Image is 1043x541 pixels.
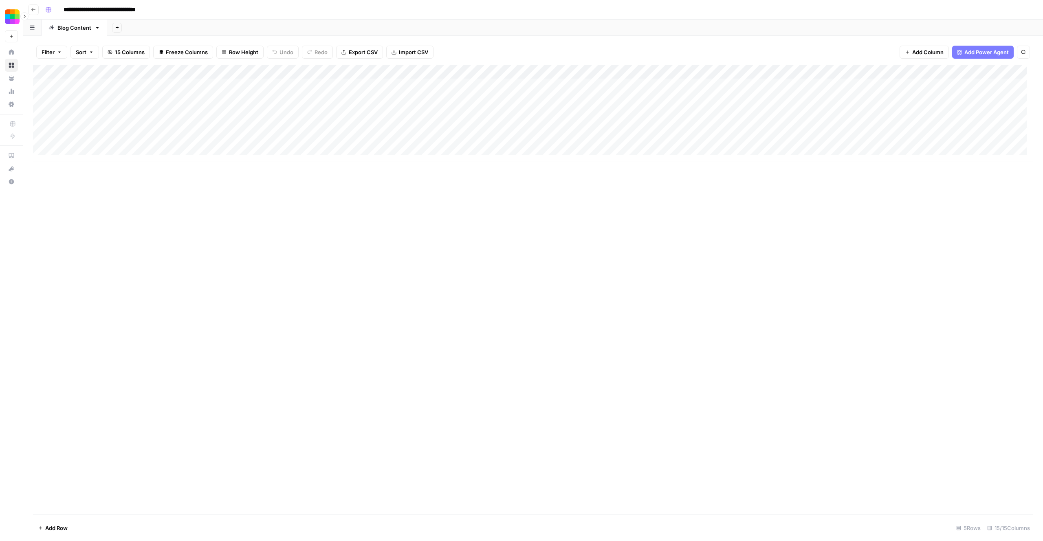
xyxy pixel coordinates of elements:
[953,521,984,534] div: 5 Rows
[386,46,433,59] button: Import CSV
[315,48,328,56] span: Redo
[900,46,949,59] button: Add Column
[57,24,91,32] div: Blog Content
[45,524,68,532] span: Add Row
[102,46,150,59] button: 15 Columns
[952,46,1014,59] button: Add Power Agent
[153,46,213,59] button: Freeze Columns
[984,521,1033,534] div: 15/15 Columns
[5,59,18,72] a: Browse
[349,48,378,56] span: Export CSV
[5,46,18,59] a: Home
[5,149,18,162] a: AirOps Academy
[42,48,55,56] span: Filter
[42,20,107,36] a: Blog Content
[5,9,20,24] img: Smallpdf Logo
[964,48,1009,56] span: Add Power Agent
[76,48,86,56] span: Sort
[5,175,18,188] button: Help + Support
[5,162,18,175] button: What's new?
[5,7,18,27] button: Workspace: Smallpdf
[166,48,208,56] span: Freeze Columns
[115,48,145,56] span: 15 Columns
[36,46,67,59] button: Filter
[267,46,299,59] button: Undo
[5,85,18,98] a: Usage
[33,521,73,534] button: Add Row
[216,46,264,59] button: Row Height
[229,48,258,56] span: Row Height
[5,98,18,111] a: Settings
[912,48,944,56] span: Add Column
[336,46,383,59] button: Export CSV
[279,48,293,56] span: Undo
[302,46,333,59] button: Redo
[70,46,99,59] button: Sort
[5,72,18,85] a: Your Data
[5,163,18,175] div: What's new?
[399,48,428,56] span: Import CSV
